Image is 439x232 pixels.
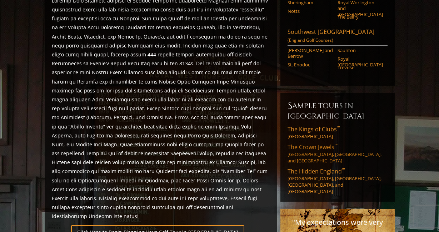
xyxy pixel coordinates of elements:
sup: ™ [334,142,338,148]
span: (England Golf Courses) [288,37,333,43]
a: Trevose [338,65,383,70]
a: The Crown Jewels™[GEOGRAPHIC_DATA], [GEOGRAPHIC_DATA], and [GEOGRAPHIC_DATA] [288,143,388,164]
a: The Belfry [338,14,383,20]
span: The Crown Jewels [288,143,338,151]
sup: ™ [337,125,340,131]
a: The Hidden England™[GEOGRAPHIC_DATA], [GEOGRAPHIC_DATA], [GEOGRAPHIC_DATA], and [GEOGRAPHIC_DATA] [288,167,388,195]
span: The Kings of Clubs [288,125,340,133]
a: Saunton [338,47,383,53]
a: Southwest [GEOGRAPHIC_DATA](England Golf Courses) [288,28,388,46]
a: Notts [288,8,333,14]
sup: ™ [342,167,345,173]
a: Royal [GEOGRAPHIC_DATA] [338,56,383,68]
h6: Sample Tours in [GEOGRAPHIC_DATA] [288,100,388,121]
a: [PERSON_NAME] and Berrow [288,47,333,59]
a: The Kings of Clubs™[GEOGRAPHIC_DATA] [288,125,388,140]
a: St. Enodoc [288,62,333,67]
span: The Hidden England [288,167,345,175]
